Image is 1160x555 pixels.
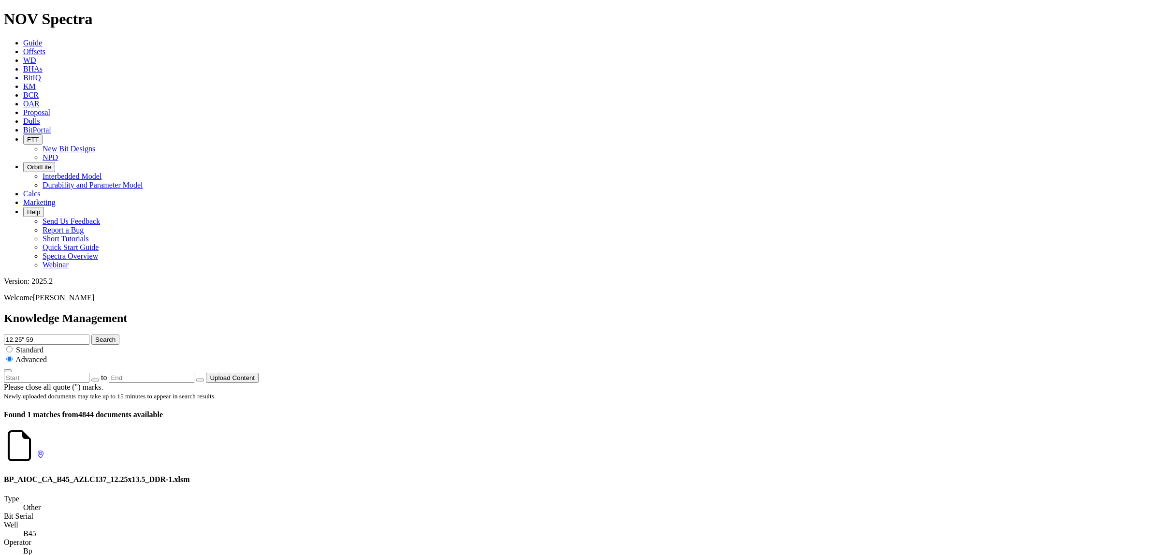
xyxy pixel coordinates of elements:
p: Welcome [4,293,1156,302]
a: BCR [23,91,39,99]
a: BHAs [23,65,43,73]
input: End [109,373,194,383]
a: Report a Bug [43,226,84,234]
button: OrbitLite [23,162,55,172]
dt: Operator [4,538,1156,547]
span: to [101,373,107,381]
small: Newly uploaded documents may take up to 15 minutes to appear in search results. [4,393,216,400]
h1: NOV Spectra [4,10,1156,28]
a: WD [23,56,36,64]
a: New Bit Designs [43,145,95,153]
a: BitPortal [23,126,51,134]
a: Calcs [23,190,41,198]
h4: BP_AIOC_CA_B45_AZLC137_12.25x13.5_DDR-1.xlsm [4,475,1156,484]
input: e.g. Smoothsteer Record [4,335,89,345]
a: Marketing [23,198,56,206]
span: Advanced [15,355,47,364]
a: NPD [43,153,58,161]
h4: 4844 documents available [4,410,1156,419]
dt: Type [4,495,1156,503]
button: Search [91,335,119,345]
a: Quick Start Guide [43,243,99,251]
a: Send Us Feedback [43,217,100,225]
a: Spectra Overview [43,252,98,260]
a: OAR [23,100,40,108]
h2: Knowledge Management [4,312,1156,325]
a: Offsets [23,47,45,56]
a: Interbedded Model [43,172,101,180]
dt: Bit Serial [4,512,1156,521]
input: Start [4,373,89,383]
button: Upload Content [206,373,259,383]
span: Please close all quote (") marks. [4,383,103,391]
a: Durability and Parameter Model [43,181,143,189]
button: Help [23,207,44,217]
a: Guide [23,39,42,47]
span: Help [27,208,40,216]
span: [PERSON_NAME] [33,293,94,302]
a: Proposal [23,108,50,117]
dt: Well [4,521,1156,529]
span: OrbitLite [27,163,51,171]
a: Dulls [23,117,40,125]
span: FTT [27,136,39,143]
button: FTT [23,134,43,145]
a: KM [23,82,36,90]
span: Found 1 matches from [4,410,78,419]
a: Short Tutorials [43,234,89,243]
span: Standard [16,346,43,354]
a: Webinar [43,261,69,269]
div: Version: 2025.2 [4,277,1156,286]
dd: Other [23,503,1156,512]
a: BitIQ [23,73,41,82]
a: Open in Offset [23,529,36,538]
